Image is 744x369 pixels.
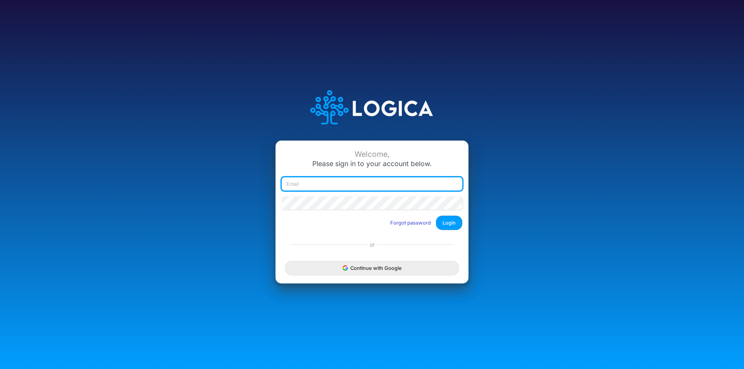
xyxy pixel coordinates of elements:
div: Welcome, [282,150,462,159]
input: Email [282,177,462,191]
span: Please sign in to your account below. [312,160,432,168]
button: Continue with Google [285,261,459,275]
button: Forgot password [385,216,436,229]
button: Login [436,216,462,230]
